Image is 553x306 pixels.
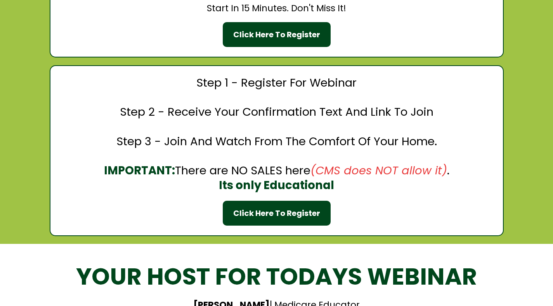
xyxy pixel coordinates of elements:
[233,29,320,40] div: Click Here To Register
[223,201,331,226] button: Click Here To Register
[52,105,501,120] h2: Step 2 - Receive Your Confirmation Text And Link To Join
[219,177,334,193] strong: Its only Educational
[52,163,501,178] h2: There are NO SALES here .
[223,22,331,47] button: Click Here To Register
[310,163,447,178] em: (CMS does NOT allow it)
[52,3,501,14] h2: Start In 15 Minutes. Don't Miss It!
[52,134,501,149] h2: Step 3 - Join And Watch From The Comfort Of Your Home.
[233,207,320,219] div: Click Here To Register
[52,261,502,292] h1: YOUR HOST FOR TODAYS WEBINAR
[52,76,501,90] h2: Step 1 - Register For Webinar
[104,163,175,178] strong: IMPORTANT:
